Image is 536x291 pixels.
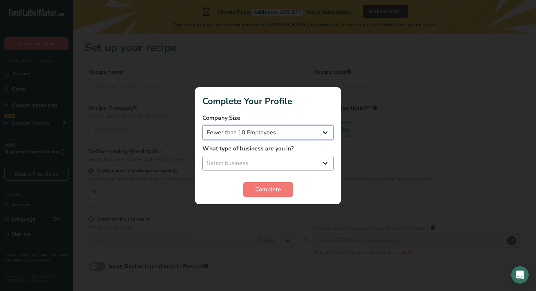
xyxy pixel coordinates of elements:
[202,144,334,153] label: What type of business are you in?
[255,185,281,194] span: Complete
[511,266,529,284] div: Open Intercom Messenger
[243,182,293,197] button: Complete
[202,114,334,122] label: Company Size
[202,95,334,108] h1: Complete Your Profile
